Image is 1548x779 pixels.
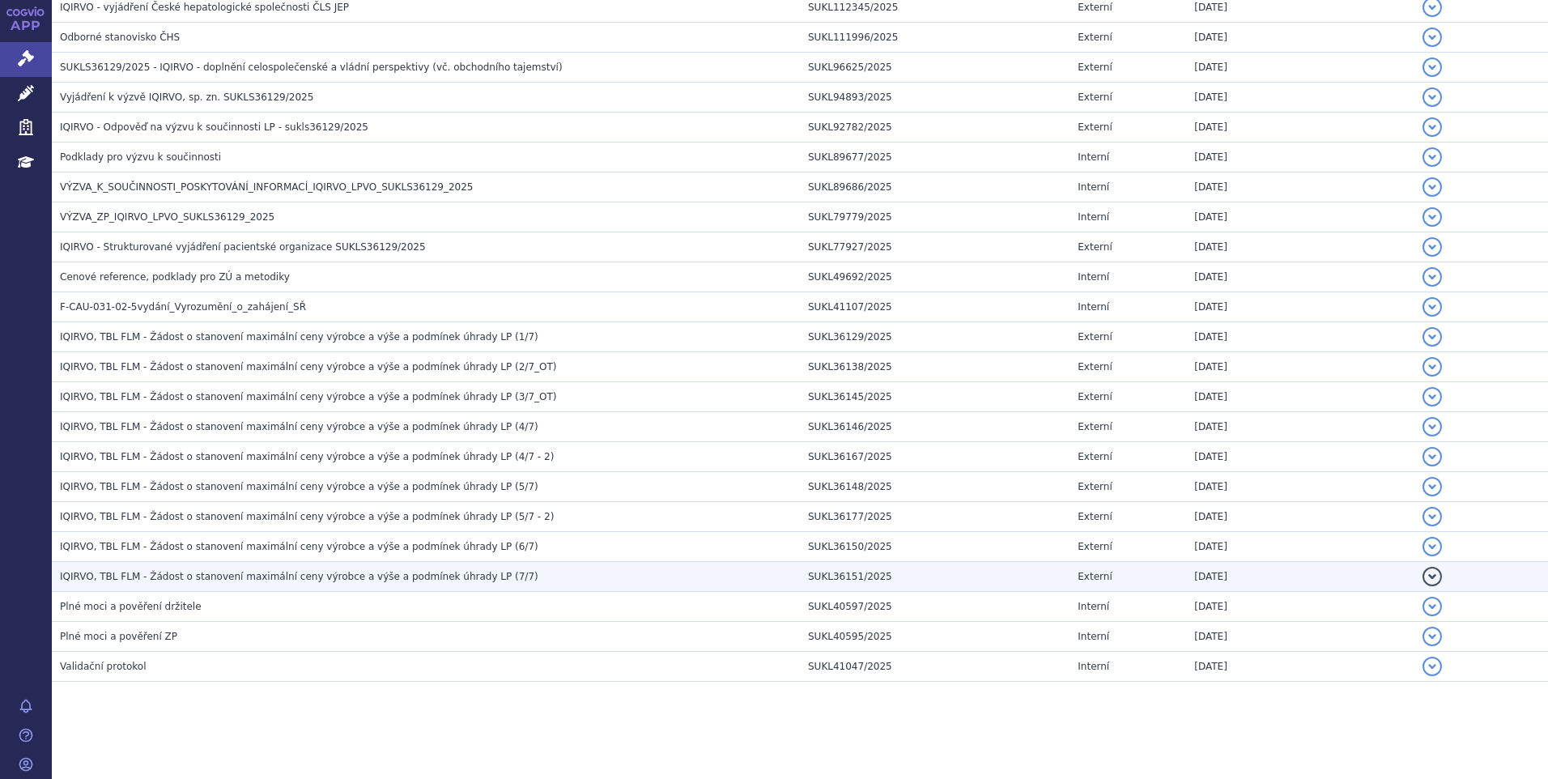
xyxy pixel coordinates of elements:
[800,502,1070,532] td: SUKL36177/2025
[1423,567,1442,586] button: detail
[1078,541,1112,552] span: Externí
[1186,83,1414,113] td: [DATE]
[800,382,1070,412] td: SUKL36145/2025
[60,391,557,402] span: IQIRVO, TBL FLM - Žádost o stanovení maximální ceny výrobce a výše a podmínek úhrady LP (3/7_OT)
[1078,181,1109,193] span: Interní
[800,143,1070,172] td: SUKL89677/2025
[60,62,563,73] span: SUKLS36129/2025 - IQIRVO - doplnění celospolečenské a vládní perspektivy (vč. obchodního tajemství)
[60,32,180,43] span: Odborné stanovisko ČHS
[1423,117,1442,137] button: detail
[1186,652,1414,682] td: [DATE]
[1186,622,1414,652] td: [DATE]
[800,442,1070,472] td: SUKL36167/2025
[1078,511,1112,522] span: Externí
[1423,447,1442,466] button: detail
[1186,172,1414,202] td: [DATE]
[800,53,1070,83] td: SUKL96625/2025
[60,661,147,672] span: Validační protokol
[1078,631,1109,642] span: Interní
[800,562,1070,592] td: SUKL36151/2025
[800,113,1070,143] td: SUKL92782/2025
[1423,507,1442,526] button: detail
[1186,502,1414,532] td: [DATE]
[1078,331,1112,343] span: Externí
[1186,143,1414,172] td: [DATE]
[1078,361,1112,372] span: Externí
[1423,177,1442,197] button: detail
[60,601,202,612] span: Plné moci a pověření držitele
[60,301,306,313] span: F-CAU-031-02-5vydání_Vyrozumění_o_zahájení_SŘ
[1078,301,1109,313] span: Interní
[1186,412,1414,442] td: [DATE]
[60,271,290,283] span: Cenové reference, podklady pro ZÚ a metodiky
[1423,87,1442,107] button: detail
[800,262,1070,292] td: SUKL49692/2025
[800,23,1070,53] td: SUKL111996/2025
[1078,571,1112,582] span: Externí
[1078,391,1112,402] span: Externí
[60,451,554,462] span: IQIRVO, TBL FLM - Žádost o stanovení maximální ceny výrobce a výše a podmínek úhrady LP (4/7 - 2)
[1186,382,1414,412] td: [DATE]
[1078,211,1109,223] span: Interní
[800,412,1070,442] td: SUKL36146/2025
[1186,53,1414,83] td: [DATE]
[60,361,557,372] span: IQIRVO, TBL FLM - Žádost o stanovení maximální ceny výrobce a výše a podmínek úhrady LP (2/7_OT)
[60,331,538,343] span: IQIRVO, TBL FLM - Žádost o stanovení maximální ceny výrobce a výše a podmínek úhrady LP (1/7)
[800,622,1070,652] td: SUKL40595/2025
[60,421,538,432] span: IQIRVO, TBL FLM - Žádost o stanovení maximální ceny výrobce a výše a podmínek úhrady LP (4/7)
[1423,627,1442,646] button: detail
[1078,421,1112,432] span: Externí
[800,592,1070,622] td: SUKL40597/2025
[60,511,554,522] span: IQIRVO, TBL FLM - Žádost o stanovení maximální ceny výrobce a výše a podmínek úhrady LP (5/7 - 2)
[60,92,313,103] span: Vyjádření k výzvě IQIRVO, sp. zn. SUKLS36129/2025
[1078,62,1112,73] span: Externí
[1186,442,1414,472] td: [DATE]
[800,172,1070,202] td: SUKL89686/2025
[1186,322,1414,352] td: [DATE]
[1186,23,1414,53] td: [DATE]
[1078,121,1112,133] span: Externí
[800,472,1070,502] td: SUKL36148/2025
[1186,562,1414,592] td: [DATE]
[1423,597,1442,616] button: detail
[60,631,177,642] span: Plné moci a pověření ZP
[60,2,349,13] span: IQIRVO - vyjádření České hepatologické společnosti ČLS JEP
[1078,481,1112,492] span: Externí
[60,481,538,492] span: IQIRVO, TBL FLM - Žádost o stanovení maximální ceny výrobce a výše a podmínek úhrady LP (5/7)
[800,232,1070,262] td: SUKL77927/2025
[1186,232,1414,262] td: [DATE]
[800,202,1070,232] td: SUKL79779/2025
[800,532,1070,562] td: SUKL36150/2025
[1423,537,1442,556] button: detail
[1423,417,1442,436] button: detail
[1186,532,1414,562] td: [DATE]
[800,652,1070,682] td: SUKL41047/2025
[800,352,1070,382] td: SUKL36138/2025
[1423,327,1442,347] button: detail
[1078,601,1109,612] span: Interní
[1186,472,1414,502] td: [DATE]
[60,571,538,582] span: IQIRVO, TBL FLM - Žádost o stanovení maximální ceny výrobce a výše a podmínek úhrady LP (7/7)
[60,211,274,223] span: VÝZVA_ZP_IQIRVO_LPVO_SUKLS36129_2025
[60,151,221,163] span: Podklady pro výzvu k součinnosti
[1078,2,1112,13] span: Externí
[1186,202,1414,232] td: [DATE]
[1423,387,1442,407] button: detail
[1078,241,1112,253] span: Externí
[1186,262,1414,292] td: [DATE]
[1186,592,1414,622] td: [DATE]
[1078,451,1112,462] span: Externí
[1078,661,1109,672] span: Interní
[1423,57,1442,77] button: detail
[1423,357,1442,377] button: detail
[1078,151,1109,163] span: Interní
[1186,292,1414,322] td: [DATE]
[1078,271,1109,283] span: Interní
[1078,32,1112,43] span: Externí
[800,292,1070,322] td: SUKL41107/2025
[60,181,474,193] span: VÝZVA_K_SOUČINNOSTI_POSKYTOVÁNÍ_INFORMACÍ_IQIRVO_LPVO_SUKLS36129_2025
[1186,113,1414,143] td: [DATE]
[1423,207,1442,227] button: detail
[1423,237,1442,257] button: detail
[800,83,1070,113] td: SUKL94893/2025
